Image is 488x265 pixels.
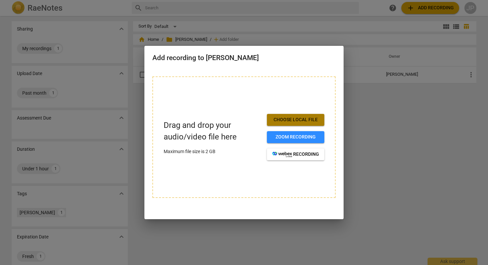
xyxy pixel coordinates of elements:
button: Zoom recording [267,131,324,143]
button: recording [267,148,324,160]
button: Choose local file [267,114,324,126]
p: Drag and drop your audio/video file here [164,120,262,143]
h2: Add recording to [PERSON_NAME] [152,54,336,62]
p: Maximum file size is 2 GB [164,148,262,155]
span: Choose local file [272,117,319,123]
span: recording [272,151,319,158]
span: Zoom recording [272,134,319,140]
